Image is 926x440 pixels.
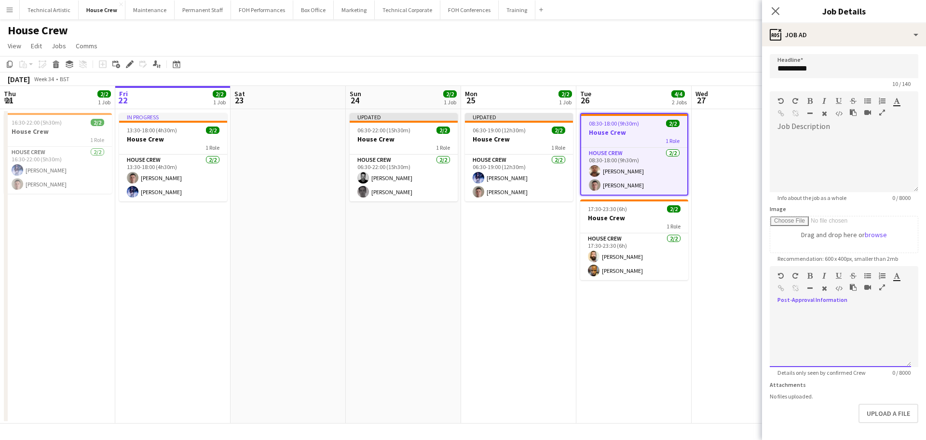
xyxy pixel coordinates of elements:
button: Clear Formatting [821,110,828,117]
app-job-card: 17:30-23:30 (6h)2/2House Crew1 RoleHouse Crew2/217:30-23:30 (6h)[PERSON_NAME][PERSON_NAME] [580,199,688,280]
button: Ordered List [879,97,885,105]
div: BST [60,75,69,83]
span: 2/2 [443,90,457,98]
span: 1 Role [90,136,104,143]
span: 06:30-19:00 (12h30m) [473,127,526,134]
button: Insert video [864,284,871,291]
span: Info about the job as a whole [770,194,854,201]
h3: House Crew [350,135,458,143]
button: FOH Performances [231,0,293,19]
span: Jobs [52,42,66,50]
app-card-role: House Crew2/206:30-19:00 (12h30m)[PERSON_NAME][PERSON_NAME] [465,155,573,201]
span: 2/2 [667,205,681,213]
span: 27 [694,95,708,106]
span: 10 / 140 [885,80,918,87]
button: Upload a file [858,404,918,423]
button: Strikethrough [850,272,857,280]
span: 26 [579,95,591,106]
span: 2/2 [552,127,565,134]
span: 1 Role [667,223,681,230]
span: 24 [348,95,361,106]
h3: House Crew [465,135,573,143]
div: 1 Job [98,99,110,106]
div: Job Ad [762,23,926,46]
span: Sun [350,89,361,98]
span: 2/2 [666,120,680,127]
button: Ordered List [879,272,885,280]
h1: House Crew [8,23,68,38]
button: Insert video [864,109,871,116]
span: 16:30-22:00 (5h30m) [12,119,62,126]
button: Fullscreen [879,284,885,291]
button: Permanent Staff [175,0,231,19]
span: Mon [465,89,477,98]
div: In progress [119,113,227,121]
span: 1 Role [551,144,565,151]
button: Redo [792,97,799,105]
a: View [4,40,25,52]
button: FOH Conferences [440,0,499,19]
app-job-card: Updated06:30-22:00 (15h30m)2/2House Crew1 RoleHouse Crew2/206:30-22:00 (15h30m)[PERSON_NAME][PERS... [350,113,458,201]
app-card-role: House Crew2/208:30-18:00 (9h30m)[PERSON_NAME][PERSON_NAME] [581,148,687,195]
span: Fri [119,89,128,98]
h3: House Crew [119,135,227,143]
span: 0 / 8000 [885,194,918,201]
button: HTML Code [835,110,842,117]
h3: House Crew [581,128,687,137]
button: Paste as plain text [850,284,857,291]
span: 13:30-18:00 (4h30m) [127,127,177,134]
span: 2/2 [558,90,572,98]
button: Unordered List [864,97,871,105]
div: 1 Job [444,99,456,106]
div: 2 Jobs [672,99,687,106]
button: Strikethrough [850,97,857,105]
span: Week 34 [32,75,56,83]
button: Bold [806,272,813,280]
div: Updated [350,113,458,121]
app-job-card: Updated06:30-19:00 (12h30m)2/2House Crew1 RoleHouse Crew2/206:30-19:00 (12h30m)[PERSON_NAME][PERS... [465,113,573,201]
span: 21 [2,95,16,106]
button: Bold [806,97,813,105]
button: Italic [821,97,828,105]
div: Updated [465,113,573,121]
span: Sat [234,89,245,98]
button: Paste as plain text [850,109,857,116]
h3: House Crew [580,213,688,222]
app-job-card: In progress13:30-18:00 (4h30m)2/2House Crew1 RoleHouse Crew2/213:30-18:00 (4h30m)[PERSON_NAME][PE... [119,113,227,201]
app-job-card: 16:30-22:00 (5h30m)2/2House Crew1 RoleHouse Crew2/216:30-22:00 (5h30m)[PERSON_NAME][PERSON_NAME] [4,113,112,194]
button: Technical Artistic [20,0,79,19]
button: Marketing [334,0,375,19]
app-card-role: House Crew2/206:30-22:00 (15h30m)[PERSON_NAME][PERSON_NAME] [350,155,458,201]
div: [DATE] [8,74,30,84]
span: 2/2 [97,90,111,98]
button: Clear Formatting [821,284,828,292]
span: Wed [695,89,708,98]
button: Underline [835,272,842,280]
button: Undo [777,97,784,105]
span: 2/2 [436,127,450,134]
button: Text Color [893,97,900,105]
span: Edit [31,42,42,50]
span: 08:30-18:00 (9h30m) [589,120,639,127]
button: HTML Code [835,284,842,292]
span: Details only seen by confirmed Crew [770,369,873,376]
span: Thu [4,89,16,98]
button: Training [499,0,535,19]
button: Redo [792,272,799,280]
div: 1 Job [213,99,226,106]
button: Italic [821,272,828,280]
span: 2/2 [91,119,104,126]
app-job-card: 08:30-18:00 (9h30m)2/2House Crew1 RoleHouse Crew2/208:30-18:00 (9h30m)[PERSON_NAME][PERSON_NAME] [580,113,688,196]
span: 2/2 [213,90,226,98]
span: 1 Role [205,144,219,151]
a: Jobs [48,40,70,52]
h3: House Crew [4,127,112,136]
button: Box Office [293,0,334,19]
label: Attachments [770,381,806,388]
button: Technical Corporate [375,0,440,19]
span: 0 / 8000 [885,369,918,376]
